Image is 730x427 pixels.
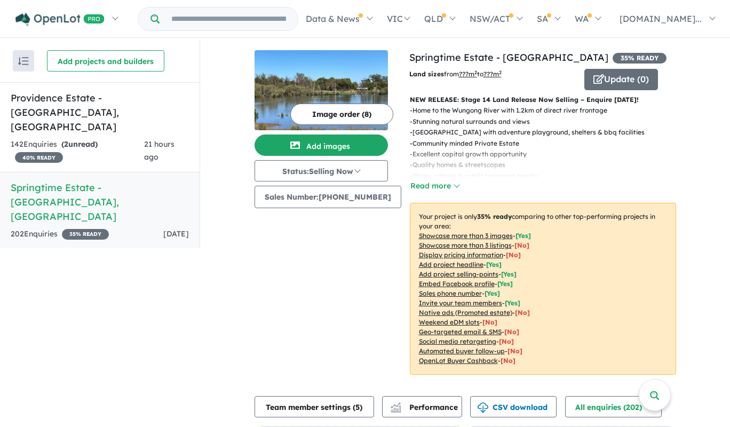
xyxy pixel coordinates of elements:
[482,318,497,326] span: [No]
[419,309,512,317] u: Native ads (Promoted estate)
[478,402,488,413] img: download icon
[565,396,662,417] button: All enquiries (202)
[255,396,374,417] button: Team member settings (5)
[419,299,502,307] u: Invite your team members
[47,50,164,72] button: Add projects and builders
[485,289,500,297] span: [ Yes ]
[584,69,658,90] button: Update (0)
[382,396,462,417] button: Performance
[497,280,513,288] span: [ Yes ]
[507,347,522,355] span: [No]
[255,50,388,130] img: Springtime Estate - Haynes
[392,402,458,412] span: Performance
[419,260,483,268] u: Add project headline
[255,186,401,208] button: Sales Number:[PHONE_NUMBER]
[255,160,388,181] button: Status:Selling Now
[11,91,189,134] h5: Providence Estate - [GEOGRAPHIC_DATA] , [GEOGRAPHIC_DATA]
[419,232,513,240] u: Showcase more than 3 images
[486,260,502,268] span: [ Yes ]
[419,328,502,336] u: Geo-targeted email & SMS
[501,270,517,278] span: [ Yes ]
[410,116,685,127] p: - Stunning natural surrounds and views
[162,7,296,30] input: Try estate name, suburb, builder or developer
[11,228,109,241] div: 202 Enquir ies
[62,229,109,240] span: 35 % READY
[419,318,480,326] u: Weekend eDM slots
[499,69,502,75] sup: 2
[15,152,63,163] span: 40 % READY
[163,229,189,239] span: [DATE]
[419,251,503,259] u: Display pricing information
[419,289,482,297] u: Sales phone number
[505,299,520,307] span: [ Yes ]
[64,139,68,149] span: 2
[419,337,496,345] u: Social media retargeting
[477,212,512,220] b: 35 % ready
[290,104,393,125] button: Image order (8)
[410,203,676,375] p: Your project is only comparing to other top-performing projects in your area: - - - - - - - - - -...
[409,70,444,78] b: Land sizes
[419,357,498,365] u: OpenLot Buyer Cashback
[410,160,685,170] p: - Quality homes & streetscapes
[409,69,576,80] p: from
[501,357,515,365] span: [No]
[419,270,498,278] u: Add project selling-points
[459,70,477,78] u: ??? m
[355,402,360,412] span: 5
[391,406,401,413] img: bar-chart.svg
[419,347,505,355] u: Automated buyer follow-up
[15,13,105,26] img: Openlot PRO Logo White
[11,138,144,164] div: 142 Enquir ies
[11,180,189,224] h5: Springtime Estate - [GEOGRAPHIC_DATA] , [GEOGRAPHIC_DATA]
[410,105,685,116] p: - Home to the Wungong River with 1.2km of direct river frontage
[410,171,685,181] p: - Shops, schools & public transport nearby
[255,135,388,156] button: Add images
[410,138,685,149] p: - Community minded Private Estate
[506,251,521,259] span: [ No ]
[483,70,502,78] u: ???m
[515,232,531,240] span: [ Yes ]
[18,57,29,65] img: sort.svg
[504,328,519,336] span: [No]
[620,13,702,24] span: [DOMAIN_NAME]...
[613,53,666,64] span: 35 % READY
[410,149,685,160] p: - Excellent capital growth opportunity
[410,94,676,105] p: NEW RELEASE: Stage 14 Land Release Now Selling – Enquire [DATE]!
[470,396,557,417] button: CSV download
[419,280,495,288] u: Embed Facebook profile
[499,337,514,345] span: [No]
[410,127,685,138] p: - [GEOGRAPHIC_DATA] with adventure playground, shelters & bbq facilities
[144,139,174,162] span: 21 hours ago
[419,241,512,249] u: Showcase more than 3 listings
[61,139,98,149] strong: ( unread)
[515,309,530,317] span: [No]
[477,70,502,78] span: to
[391,402,400,408] img: line-chart.svg
[514,241,529,249] span: [ No ]
[410,180,460,192] button: Read more
[409,51,608,64] a: Springtime Estate - [GEOGRAPHIC_DATA]
[474,69,477,75] sup: 2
